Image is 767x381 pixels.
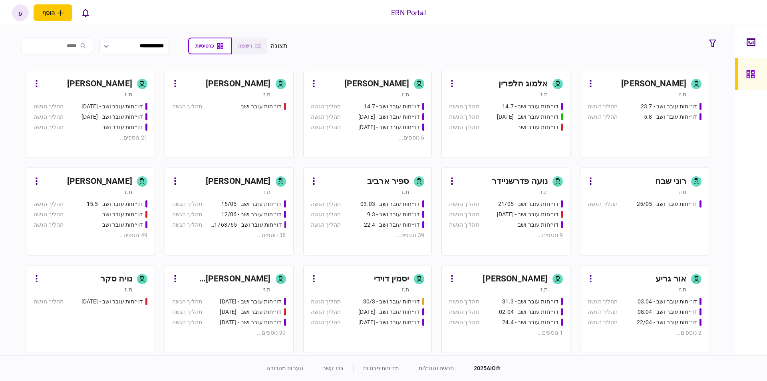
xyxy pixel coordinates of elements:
div: תהליך הגשה [311,113,341,121]
div: תהליך הגשה [172,297,202,306]
div: ת.ז [679,285,686,293]
div: תהליך הגשה [34,200,64,208]
div: תהליך הגשה [311,297,341,306]
div: תהליך הגשה [311,200,341,208]
div: דו״חות עובר ושב - 511763765 18/06 [210,221,282,229]
span: כרטיסיות [195,43,214,49]
div: דו״חות עובר ושב - 03/06/25 [497,210,558,219]
button: ע [12,4,29,21]
div: תהליך הגשה [34,102,64,111]
div: תהליך הגשה [172,318,202,327]
div: דו״חות עובר ושב - 15/05 [221,200,282,208]
div: דו״חות עובר ושב - 15.5 [87,200,143,208]
div: רוני שבח [655,175,686,188]
a: תנאים והגבלות [419,365,454,371]
a: [PERSON_NAME]ת.זדו״חות עובר ושב - 14.7תהליך הגשהדו״חות עובר ושב - 23.7.25תהליך הגשהדו״חות עובר וש... [303,70,432,158]
div: 39 נוספים ... [311,231,425,239]
div: 6 נוספים ... [311,134,425,142]
div: ת.ז [263,285,270,293]
div: תהליך הגשה [449,318,479,327]
div: © 2025 AIO [464,364,501,373]
div: תהליך הגשה [449,200,479,208]
div: תהליך הגשה [449,102,479,111]
div: דו״חות עובר ושב [102,221,143,229]
div: דו״חות עובר ושב [102,123,143,132]
div: 9 נוספים ... [449,231,563,239]
div: ת.ז [263,188,270,196]
div: [PERSON_NAME] [PERSON_NAME] [181,273,271,285]
div: דו״חות עובר ושב - 5.8 [644,113,697,121]
div: [PERSON_NAME] [206,175,271,188]
div: דו״חות עובר ושב - 08.04 [638,308,697,316]
div: ת.ז [540,90,548,98]
div: דו״חות עובר ושב - 14.7 [364,102,420,111]
div: ת.ז [125,188,132,196]
div: דו״חות עובר ושב - 23.7 [641,102,697,111]
div: דו״חות עובר ושב - 03.03 [360,200,420,208]
div: דו״חות עובר ושב [102,210,143,219]
div: אלמוג הלפרין [499,78,548,90]
div: תהליך הגשה [449,210,479,219]
div: 49 נוספים ... [34,231,147,239]
div: תהליך הגשה [34,123,64,132]
div: יסמין דוידי [374,273,409,285]
div: דו״חות עובר ושב - 23.7.25 [358,113,420,121]
button: פתח תפריט להוספת לקוח [34,4,72,21]
div: ת.ז [125,285,132,293]
div: דו״חות עובר ושב - 31.08.25 [358,308,420,316]
div: דו״חות עובר ושב - 02/09/25 [358,318,420,327]
div: ספיר ארביב [367,175,409,188]
a: צרו קשר [323,365,344,371]
div: ת.ז [125,90,132,98]
div: תהליך הגשה [588,113,618,121]
div: תהליך הגשה [172,200,202,208]
span: רשימה [238,43,252,49]
div: תהליך הגשה [311,308,341,316]
div: אור גריע [656,273,686,285]
a: יסמין דוידית.זדו״חות עובר ושב - 30/3תהליך הגשהדו״חות עובר ושב - 31.08.25תהליך הגשהדו״חות עובר ושב... [303,265,432,353]
a: [PERSON_NAME]ת.זדו״חות עובר ושב - 23.7תהליך הגשהדו״חות עובר ושב - 5.8תהליך הגשה [580,70,709,158]
div: תהליך הגשה [172,221,202,229]
div: תהליך הגשה [588,297,618,306]
div: דו״חות עובר ושב - 25.06.25 [81,102,143,111]
div: תהליך הגשה [449,297,479,306]
div: דו״חות עובר ושב [518,123,558,132]
div: דו״חות עובר ושב [241,102,282,111]
div: תהליך הגשה [34,210,64,219]
div: תהליך הגשה [34,297,64,306]
div: דו״חות עובר ושב - 19.3.25 [220,308,281,316]
div: דו״חות עובר ושב - 03.04 [638,297,697,306]
button: פתח רשימת התראות [77,4,94,21]
a: אור גריעת.זדו״חות עובר ושב - 03.04תהליך הגשהדו״חות עובר ושב - 08.04תהליך הגשהדו״חות עובר ושב - 22... [580,265,709,353]
div: דו״חות עובר ושב - 19.3.25 [220,318,281,327]
a: [PERSON_NAME]ת.זדו״חות עובר ושב - 25.06.25תהליך הגשהדו״חות עובר ושב - 26.06.25תהליך הגשהדו״חות עו... [26,70,155,158]
div: דו״חות עובר ושב - 22.4 [364,221,420,229]
div: ת.ז [402,285,409,293]
div: דו״חות עובר ושב - 26.06.25 [81,113,143,121]
div: תהליך הגשה [311,210,341,219]
a: נועה פדרשניידרת.זדו״חות עובר ושב - 21/05תהליך הגשהדו״חות עובר ושב - 03/06/25תהליך הגשהדו״חות עובר... [441,168,570,255]
a: אלמוג הלפריןת.זדו״חות עובר ושב - 14.7תהליך הגשהדו״חות עובר ושב - 15.07.25תהליך הגשהדו״חות עובר וש... [441,70,570,158]
div: ת.ז [540,188,548,196]
div: תהליך הגשה [172,308,202,316]
a: [PERSON_NAME]ת.זדו״חות עובר ושב - 15/05תהליך הגשהדו״חות עובר ושב - 12/06תהליך הגשהדו״חות עובר ושב... [165,168,294,255]
a: רוני שבחת.זדו״חות עובר ושב - 25/05תהליך הגשה [580,168,709,255]
a: נויה סקרת.זדו״חות עובר ושב - 19.03.2025תהליך הגשה [26,265,155,353]
div: תהליך הגשה [34,113,64,121]
div: ת.ז [263,90,270,98]
div: ת.ז [679,188,686,196]
div: תהליך הגשה [588,102,618,111]
div: תצוגה [270,41,288,51]
a: [PERSON_NAME]ת.זדו״חות עובר ושב - 15.5תהליך הגשהדו״חות עובר ושבתהליך הגשהדו״חות עובר ושבתהליך הגש... [26,168,155,255]
div: תהליך הגשה [34,221,64,229]
div: 36 נוספים ... [172,231,286,239]
button: רשימה [232,38,267,54]
div: נויה סקר [100,273,132,285]
div: 90 נוספים ... [172,329,286,337]
div: תהליך הגשה [449,113,479,121]
div: תהליך הגשה [588,200,618,208]
div: תהליך הגשה [449,221,479,229]
div: תהליך הגשה [172,102,202,111]
div: דו״חות עובר ושב - 31.3 [502,297,558,306]
a: [PERSON_NAME] [PERSON_NAME]ת.זדו״חות עובר ושב - 19/03/2025תהליך הגשהדו״חות עובר ושב - 19.3.25תהלי... [165,265,294,353]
